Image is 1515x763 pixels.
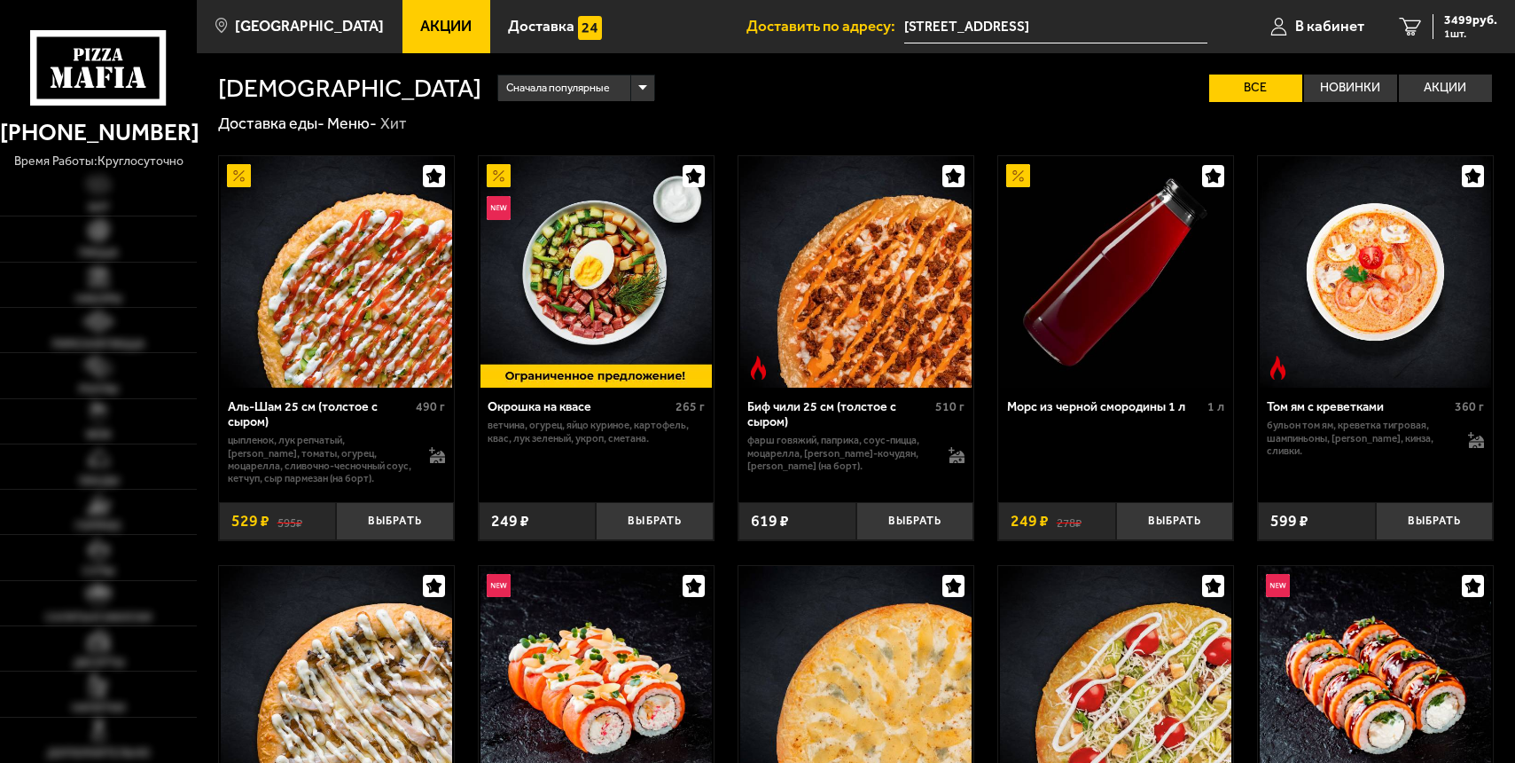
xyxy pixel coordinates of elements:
span: Салаты и закуски [45,612,152,624]
a: АкционныйАль-Шам 25 см (толстое с сыром) [219,156,453,388]
span: 619 ₽ [751,514,789,530]
label: Все [1209,75,1302,101]
label: Новинки [1304,75,1397,101]
p: ветчина, огурец, яйцо куриное, картофель, квас, лук зеленый, укроп, сметана. [488,419,705,444]
span: Хит [88,202,110,214]
span: 599 ₽ [1270,514,1308,530]
span: Обеды [79,476,119,487]
span: 1 л [1207,399,1224,414]
div: Окрошка на квасе [488,399,671,414]
span: 3499 руб. [1444,14,1497,27]
img: Акционный [227,164,251,188]
img: Новинка [487,196,511,220]
span: Кожевенная линия, 29к12 [904,11,1207,43]
input: Ваш адрес доставки [904,11,1207,43]
img: 15daf4d41897b9f0e9f617042186c801.svg [578,16,602,40]
img: Окрошка на квасе [480,156,712,388]
p: фарш говяжий, паприка, соус-пицца, моцарелла, [PERSON_NAME]-кочудян, [PERSON_NAME] (на борт). [747,434,933,472]
img: Новинка [487,574,511,598]
img: Острое блюдо [746,356,770,380]
span: 490 г [416,399,445,414]
a: Меню- [327,114,377,133]
a: АкционныйМорс из черной смородины 1 л [998,156,1232,388]
img: Новинка [1266,574,1290,598]
span: 249 ₽ [1011,514,1049,530]
a: Острое блюдоБиф чили 25 см (толстое с сыром) [738,156,972,388]
span: Напитки [72,703,125,714]
img: Аль-Шам 25 см (толстое с сыром) [221,156,452,388]
span: Доставить по адресу: [746,19,904,34]
p: бульон том ям, креветка тигровая, шампиньоны, [PERSON_NAME], кинза, сливки. [1267,419,1452,457]
img: Морс из черной смородины 1 л [1000,156,1231,388]
span: WOK [86,429,112,441]
s: 595 ₽ [277,514,302,530]
button: Выбрать [856,502,973,541]
div: Том ям с креветками [1267,399,1450,414]
button: Выбрать [1376,502,1493,541]
a: Острое блюдоТом ям с креветками [1258,156,1492,388]
span: 249 ₽ [491,514,529,530]
span: 510 г [935,399,964,414]
span: Акции [420,19,472,34]
div: Аль-Шам 25 см (толстое с сыром) [228,399,411,429]
s: 278 ₽ [1057,514,1082,530]
p: цыпленок, лук репчатый, [PERSON_NAME], томаты, огурец, моцарелла, сливочно-чесночный соус, кетчуп... [228,434,413,484]
span: 529 ₽ [231,514,269,530]
div: Морс из черной смородины 1 л [1007,399,1203,414]
span: Наборы [75,294,121,305]
span: Пицца [79,248,118,259]
a: Доставка еды- [218,114,324,133]
span: 360 г [1455,399,1484,414]
span: Роллы [79,384,118,396]
span: [GEOGRAPHIC_DATA] [235,19,384,34]
span: В кабинет [1295,19,1364,34]
div: Хит [380,114,407,134]
img: Острое блюдо [1266,356,1290,380]
span: Супы [82,566,114,578]
span: Римская пицца [52,339,144,350]
label: Акции [1399,75,1492,101]
span: Дополнительно [47,748,150,759]
img: Биф чили 25 см (толстое с сыром) [740,156,972,388]
button: Выбрать [336,502,453,541]
span: Сначала популярные [506,73,610,103]
button: Выбрать [1116,502,1233,541]
span: Десерты [74,657,124,669]
img: Акционный [487,164,511,188]
img: Том ям с креветками [1260,156,1491,388]
button: Выбрать [596,502,713,541]
h1: [DEMOGRAPHIC_DATA] [218,75,481,100]
span: 265 г [676,399,705,414]
span: Доставка [508,19,574,34]
span: 1 шт. [1444,28,1497,39]
span: Горячее [75,521,121,532]
div: Биф чили 25 см (толстое с сыром) [747,399,931,429]
img: Акционный [1006,164,1030,188]
a: АкционныйНовинкаОкрошка на квасе [479,156,713,388]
